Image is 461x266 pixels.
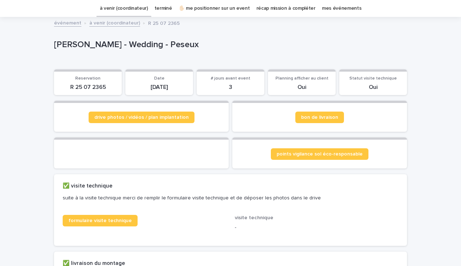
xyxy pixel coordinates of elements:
a: événement [54,18,81,27]
span: Date [154,76,165,81]
span: # jours avant event [211,76,250,81]
a: drive photos / vidéos / plan implantation [89,112,194,123]
p: - [235,224,398,231]
p: 3 [201,84,260,91]
span: points vigilance sol éco-responsable [277,152,363,157]
span: Planning afficher au client [276,76,328,81]
span: formulaire visite technique [68,218,132,223]
span: Reservation [75,76,100,81]
a: bon de livraison [295,112,344,123]
a: points vigilance sol éco-responsable [271,148,368,160]
span: visite technique [235,215,273,220]
p: suite à la visite technique merci de remplir le formulaire visite technique et de déposer les pho... [63,195,395,201]
a: à venir (coordinateur) [89,18,140,27]
p: Oui [344,84,403,91]
span: drive photos / vidéos / plan implantation [94,115,189,120]
p: R 25 07 2365 [148,19,180,27]
span: bon de livraison [301,115,338,120]
p: [DATE] [130,84,189,91]
p: Oui [272,84,331,91]
h2: ✅ visite technique [63,183,112,189]
span: Statut visite technique [349,76,397,81]
p: R 25 07 2365 [58,84,117,91]
a: formulaire visite technique [63,215,138,226]
p: [PERSON_NAME] - Wedding - Peseux [54,40,404,50]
